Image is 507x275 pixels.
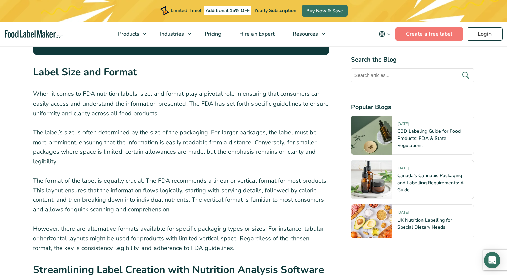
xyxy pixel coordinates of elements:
[351,103,474,112] h4: Popular Blogs
[484,252,500,268] div: Open Intercom Messenger
[158,30,185,38] span: Industries
[397,210,409,218] span: [DATE]
[351,68,474,82] input: Search articles...
[203,30,222,38] span: Pricing
[33,65,137,79] strong: Label Size and Format
[33,176,329,214] p: The format of the label is equally crucial. The FDA recommends a linear or vertical format for mo...
[33,224,329,253] p: However, there are alternative formats available for specific packaging types or sizes. For insta...
[284,22,328,46] a: Resources
[397,121,409,129] span: [DATE]
[109,22,149,46] a: Products
[33,89,329,118] p: When it comes to FDA nutrition labels, size, and format play a pivotal role in ensuring that cons...
[397,128,461,149] a: CBD Labeling Guide for Food Products: FDA & State Regulations
[395,27,463,41] a: Create a free label
[116,30,140,38] span: Products
[231,22,282,46] a: Hire an Expert
[204,6,251,15] span: Additional 15% OFF
[351,55,474,64] h4: Search the Blog
[302,5,348,17] a: Buy Now & Save
[254,7,296,14] span: Yearly Subscription
[151,22,194,46] a: Industries
[397,172,464,193] a: Canada’s Cannabis Packaging and Labelling Requirements: A Guide
[467,27,503,41] a: Login
[33,128,329,166] p: The label’s size is often determined by the size of the packaging. For larger packages, the label...
[397,166,409,173] span: [DATE]
[291,30,319,38] span: Resources
[171,7,201,14] span: Limited Time!
[237,30,275,38] span: Hire an Expert
[196,22,229,46] a: Pricing
[397,217,452,230] a: UK Nutrition Labelling for Special Dietary Needs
